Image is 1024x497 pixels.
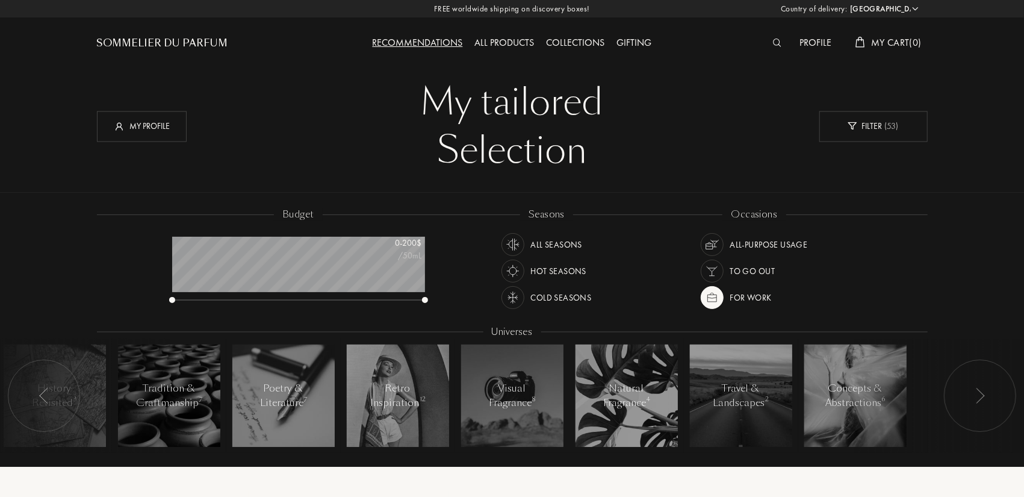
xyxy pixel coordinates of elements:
span: 4 [647,395,650,404]
div: Cold Seasons [530,286,591,309]
div: /50mL [362,249,422,262]
span: 7 [304,395,307,404]
div: Visual Fragrance [486,381,538,410]
div: All Seasons [530,233,582,256]
img: usage_occasion_party_white.svg [704,263,721,280]
div: Retro Inspiration [370,381,425,410]
a: Collections [541,36,611,49]
div: budget [274,208,323,222]
div: 0 - 200 $ [362,237,422,249]
div: To go Out [730,260,775,283]
div: seasons [520,208,573,222]
div: Hot Seasons [530,260,586,283]
img: new_filter_w.svg [848,122,857,130]
a: Profile [793,36,837,49]
div: Tradition & Craftmanship [136,381,202,410]
span: 7 [199,395,202,404]
img: usage_occasion_work.svg [704,289,721,306]
a: All products [469,36,541,49]
img: usage_season_cold_white.svg [504,289,521,306]
img: arr_left.svg [975,388,985,404]
div: My tailored [106,78,919,127]
div: For Work [730,286,771,309]
img: arrow_w.png [911,4,920,13]
div: Concepts & Abstractions [826,381,885,410]
span: 8 [533,395,536,404]
img: usage_season_hot_white.svg [504,263,521,280]
div: Universes [483,325,541,339]
div: Natural Fragrance [601,381,652,410]
div: My profile [97,111,187,142]
img: cart_white.svg [855,37,865,48]
img: search_icn_white.svg [773,39,782,47]
div: Recommendations [367,36,469,51]
div: Profile [793,36,837,51]
div: Travel & Landscapes [713,381,769,410]
div: Filter [819,111,928,142]
div: Selection [106,127,919,175]
div: Collections [541,36,611,51]
span: Country of delivery: [781,3,847,15]
span: 2 [766,395,769,404]
span: 12 [420,395,426,404]
div: occasions [722,208,786,222]
span: My Cart ( 0 ) [871,36,921,49]
img: usage_season_average_white.svg [504,236,521,253]
img: arr_left.svg [39,388,49,404]
img: profil_icn_w.svg [113,120,125,132]
div: Gifting [611,36,658,51]
div: All-purpose Usage [730,233,807,256]
div: Poetry & Literature [258,381,309,410]
a: Gifting [611,36,658,49]
a: Sommelier du Parfum [97,36,228,51]
span: ( 53 ) [883,120,899,131]
img: usage_occasion_all_white.svg [704,236,721,253]
a: Recommendations [367,36,469,49]
div: All products [469,36,541,51]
